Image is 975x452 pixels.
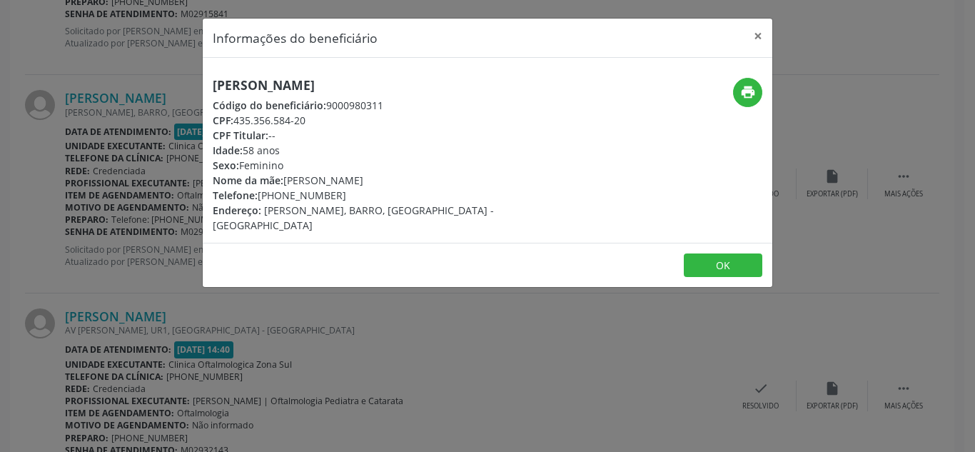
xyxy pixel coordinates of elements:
div: [PHONE_NUMBER] [213,188,572,203]
h5: Informações do beneficiário [213,29,378,47]
span: CPF Titular: [213,129,268,142]
button: Close [744,19,772,54]
span: Idade: [213,144,243,157]
div: [PERSON_NAME] [213,173,572,188]
span: Endereço: [213,204,261,217]
span: Telefone: [213,189,258,202]
div: Feminino [213,158,572,173]
span: [PERSON_NAME], BARRO, [GEOGRAPHIC_DATA] - [GEOGRAPHIC_DATA] [213,204,494,232]
div: 435.356.584-20 [213,113,572,128]
button: OK [684,253,762,278]
span: CPF: [213,114,233,127]
span: Sexo: [213,159,239,172]
div: 58 anos [213,143,572,158]
span: Código do beneficiário: [213,99,326,112]
div: -- [213,128,572,143]
span: Nome da mãe: [213,174,283,187]
div: 9000980311 [213,98,572,113]
button: print [733,78,762,107]
i: print [740,84,756,100]
h5: [PERSON_NAME] [213,78,572,93]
